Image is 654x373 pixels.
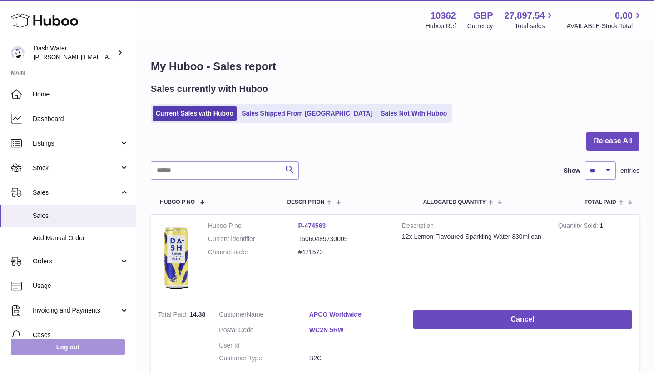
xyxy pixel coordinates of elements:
[33,164,119,172] span: Stock
[158,311,189,320] strong: Total Paid
[287,199,324,205] span: Description
[473,10,493,22] strong: GBP
[413,310,632,329] button: Cancel
[620,166,639,175] span: entries
[208,235,298,243] dt: Current identifier
[615,10,633,22] span: 0.00
[558,222,600,232] strong: Quantity Sold
[298,248,389,257] dd: #471573
[566,22,643,30] span: AVAILABLE Stock Total
[208,248,298,257] dt: Channel order
[551,215,639,303] td: 1
[585,199,616,205] span: Total paid
[34,44,115,61] div: Dash Water
[160,199,195,205] span: Huboo P no
[219,311,247,318] span: Customer
[402,222,545,232] strong: Description
[431,10,456,22] strong: 10362
[33,115,129,123] span: Dashboard
[219,354,309,363] dt: Customer Type
[189,311,205,318] span: 14.38
[33,188,119,197] span: Sales
[298,222,326,229] a: P-474563
[34,53,182,60] span: [PERSON_NAME][EMAIL_ADDRESS][DOMAIN_NAME]
[33,306,119,315] span: Invoicing and Payments
[33,90,129,99] span: Home
[504,10,545,22] span: 27,897.54
[298,235,389,243] dd: 15060489730005
[33,257,119,266] span: Orders
[219,326,309,337] dt: Postal Code
[309,326,400,334] a: WC2N 5RW
[423,199,486,205] span: ALLOCATED Quantity
[586,132,639,151] button: Release All
[33,282,129,290] span: Usage
[238,106,376,121] a: Sales Shipped From [GEOGRAPHIC_DATA]
[151,83,268,95] h2: Sales currently with Huboo
[219,341,309,350] dt: User Id
[402,232,545,241] div: 12x Lemon Flavoured Sparkling Water 330ml can
[426,22,456,30] div: Huboo Ref
[219,310,309,321] dt: Name
[504,10,555,30] a: 27,897.54 Total sales
[566,10,643,30] a: 0.00 AVAILABLE Stock Total
[377,106,450,121] a: Sales Not With Huboo
[515,22,555,30] span: Total sales
[33,139,119,148] span: Listings
[11,46,25,60] img: james@dash-water.com
[153,106,237,121] a: Current Sales with Huboo
[33,234,129,242] span: Add Manual Order
[11,339,125,355] a: Log out
[158,222,194,294] img: 103621706197699.png
[208,222,298,230] dt: Huboo P no
[33,331,129,339] span: Cases
[151,59,639,74] h1: My Huboo - Sales report
[467,22,493,30] div: Currency
[564,166,580,175] label: Show
[309,354,400,363] dd: B2C
[33,212,129,220] span: Sales
[309,310,400,319] a: APCO Worldwide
